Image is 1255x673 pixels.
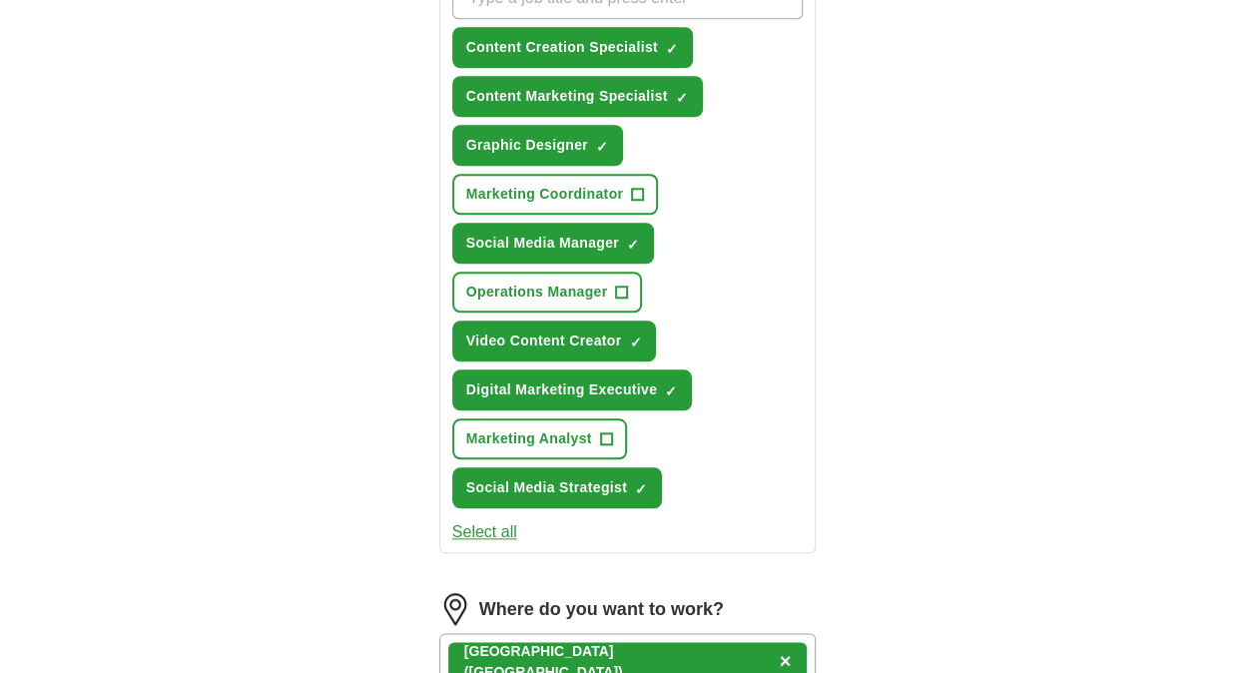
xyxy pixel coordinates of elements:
[452,520,517,544] button: Select all
[627,237,639,253] span: ✓
[466,233,619,254] span: Social Media Manager
[464,643,614,659] strong: [GEOGRAPHIC_DATA]
[466,37,658,58] span: Content Creation Specialist
[452,76,703,117] button: Content Marketing Specialist✓
[466,477,627,498] span: Social Media Strategist
[452,272,643,313] button: Operations Manager
[466,379,658,400] span: Digital Marketing Executive
[452,418,627,459] button: Marketing Analyst
[479,596,724,623] label: Where do you want to work?
[452,369,693,410] button: Digital Marketing Executive✓
[635,481,647,497] span: ✓
[466,86,668,107] span: Content Marketing Specialist
[466,184,623,205] span: Marketing Coordinator
[452,467,662,508] button: Social Media Strategist✓
[665,383,677,399] span: ✓
[596,139,608,155] span: ✓
[439,593,471,625] img: location.png
[466,282,608,303] span: Operations Manager
[452,125,623,166] button: Graphic Designer✓
[466,428,592,449] span: Marketing Analyst
[676,90,688,106] span: ✓
[466,135,588,156] span: Graphic Designer
[452,174,658,215] button: Marketing Coordinator
[452,27,693,68] button: Content Creation Specialist✓
[629,335,641,350] span: ✓
[452,321,657,361] button: Video Content Creator✓
[452,223,654,264] button: Social Media Manager✓
[666,41,678,57] span: ✓
[780,650,792,672] span: ×
[466,331,622,351] span: Video Content Creator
